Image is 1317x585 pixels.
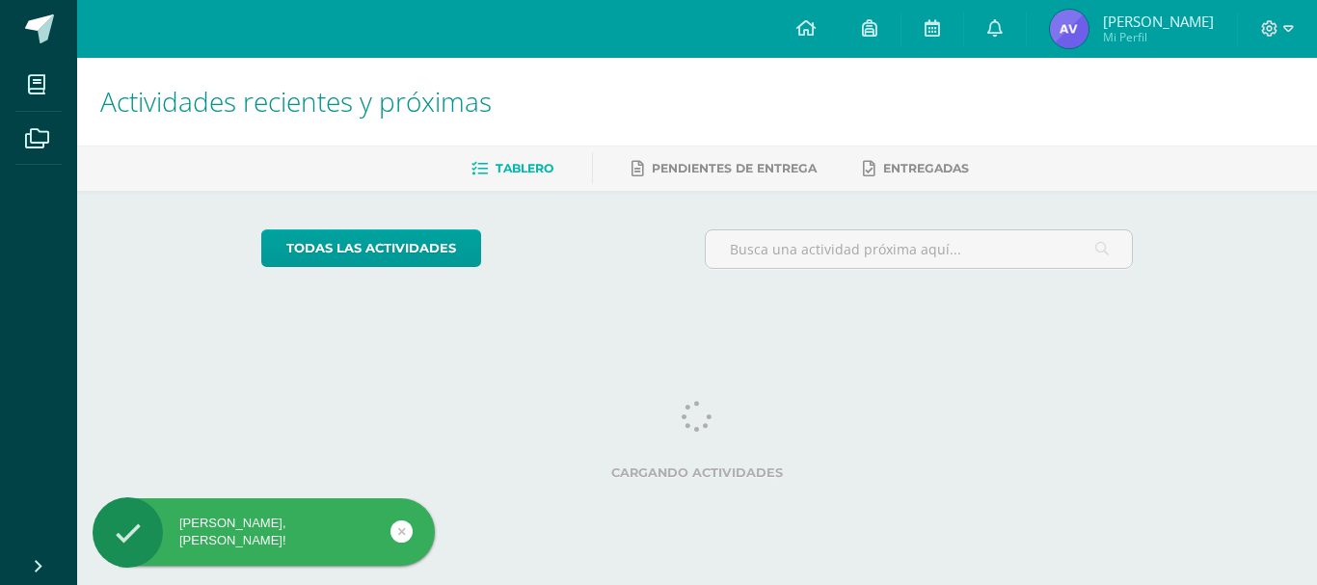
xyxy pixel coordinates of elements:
span: Mi Perfil [1103,29,1214,45]
a: Tablero [471,153,553,184]
input: Busca una actividad próxima aquí... [706,230,1133,268]
a: Entregadas [863,153,969,184]
div: [PERSON_NAME], [PERSON_NAME]! [93,515,435,549]
span: Tablero [496,161,553,175]
span: Entregadas [883,161,969,175]
span: [PERSON_NAME] [1103,12,1214,31]
img: ecc667eb956bbaa3bd722bb9066bdf4d.png [1050,10,1089,48]
a: todas las Actividades [261,229,481,267]
label: Cargando actividades [261,465,1134,480]
span: Actividades recientes y próximas [100,83,492,120]
a: Pendientes de entrega [632,153,817,184]
span: Pendientes de entrega [652,161,817,175]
